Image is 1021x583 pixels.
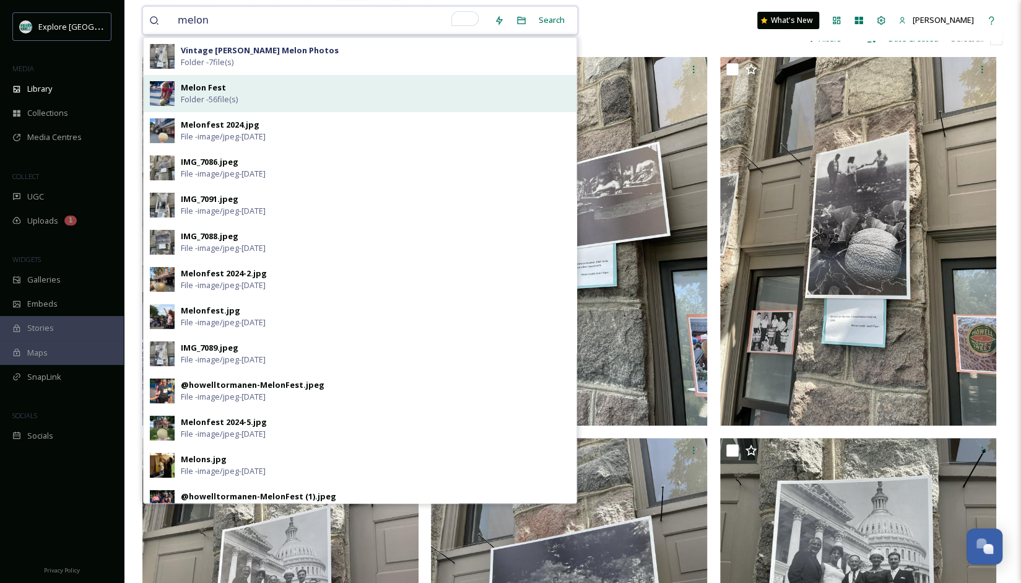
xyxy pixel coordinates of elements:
img: b9629713-5231-49f7-97d6-fd2938f8f579.jpg [150,341,175,366]
div: Melonfest 2024-5.jpg [181,416,267,428]
span: File - image/jpeg - [DATE] [181,131,266,142]
img: howelltormanen-17968280402555059.jpeg [150,379,175,403]
span: Library [27,83,52,95]
span: Uploads [27,215,58,227]
span: File - image/jpeg - [DATE] [181,391,266,403]
img: IMG_7087.jpeg [720,57,996,425]
input: To enrich screen reader interactions, please activate Accessibility in Grammarly extension settings [172,7,488,34]
img: b9629713-5231-49f7-97d6-fd2938f8f579.jpg [150,44,175,69]
span: Galleries [27,274,61,286]
a: [PERSON_NAME] [892,8,980,32]
span: File - image/jpeg - [DATE] [181,205,266,217]
span: Collections [27,107,68,119]
span: Maps [27,347,48,359]
div: IMG_7086.jpeg [181,156,238,168]
img: 67e7af72-b6c8-455a-acf8-98e6fe1b68aa.avif [20,20,32,33]
div: Melonfest 2024.jpg [181,119,259,131]
span: File - image/jpeg - [DATE] [181,279,266,291]
div: Melonfest 2024-2.jpg [181,268,267,279]
img: d3cb6aba-2bf2-4b8c-b744-c14be8e8f44e.jpg [150,453,175,478]
div: @howelltormanen-MelonFest.jpeg [181,379,324,391]
span: Privacy Policy [44,566,80,574]
img: howelltormanen-17988449024335720.jpeg [150,490,175,515]
span: File - image/jpeg - [DATE] [181,428,266,440]
div: Search [532,8,571,32]
span: SOCIALS [12,411,37,420]
span: File - image/jpeg - [DATE] [181,465,266,477]
div: 1 [64,216,77,226]
span: Folder - 56 file(s) [181,94,238,105]
span: [PERSON_NAME] [913,14,974,25]
img: IMG_7090.jpeg [142,57,419,425]
span: Embeds [27,298,58,310]
button: Open Chat [967,528,1002,564]
span: Folder - 7 file(s) [181,56,233,68]
a: Privacy Policy [44,562,80,577]
span: COLLECT [12,172,39,181]
span: Explore [GEOGRAPHIC_DATA][PERSON_NAME] [38,20,209,32]
img: 448ef84d-923d-4e5f-b2ba-3ea7770eac17.jpg [150,156,175,180]
span: Media Centres [27,131,82,143]
span: WIDGETS [12,255,41,264]
div: @howelltormanen-MelonFest (1).jpeg [181,491,336,502]
div: Melonfest.jpg [181,305,240,317]
img: efebff54-ff08-49b7-b8f9-a619a72c9609.jpg [150,230,175,255]
img: f2a5086e-b990-48e5-9545-606b30c851b9.jpg [150,304,175,329]
div: Melons.jpg [181,454,227,465]
span: SnapLink [27,371,61,383]
span: File - image/jpeg - [DATE] [181,168,266,180]
div: IMG_7088.jpeg [181,230,238,242]
img: 9d83c5a3-2238-4cb0-90cb-956698aaaa3b.jpg [150,416,175,441]
span: File - image/jpeg - [DATE] [181,317,266,328]
span: File - image/jpeg - [DATE] [181,242,266,254]
span: Socials [27,430,53,442]
div: IMG_7091.jpeg [181,193,238,205]
img: howelltormanen-18000635683993393.jpeg [150,81,175,106]
span: Stories [27,322,54,334]
strong: Melon Fest [181,82,226,93]
a: What's New [757,12,819,29]
img: 56e2e586-1788-496d-99fc-aaf8ec5c2e02.jpg [150,193,175,217]
span: MEDIA [12,64,34,73]
img: f550d15d-484f-4d5e-b6be-d103d21354f2.jpg [150,267,175,292]
div: IMG_7089.jpeg [181,342,238,354]
span: File - image/jpeg - [DATE] [181,354,266,366]
strong: Vintage [PERSON_NAME] Melon Photos [181,45,339,56]
span: UGC [27,191,44,203]
img: 3f63b518-b120-4d86-8fb8-4eafbfaf9dd7.jpg [150,118,175,143]
span: File - image/jpeg - [DATE] [181,502,266,514]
